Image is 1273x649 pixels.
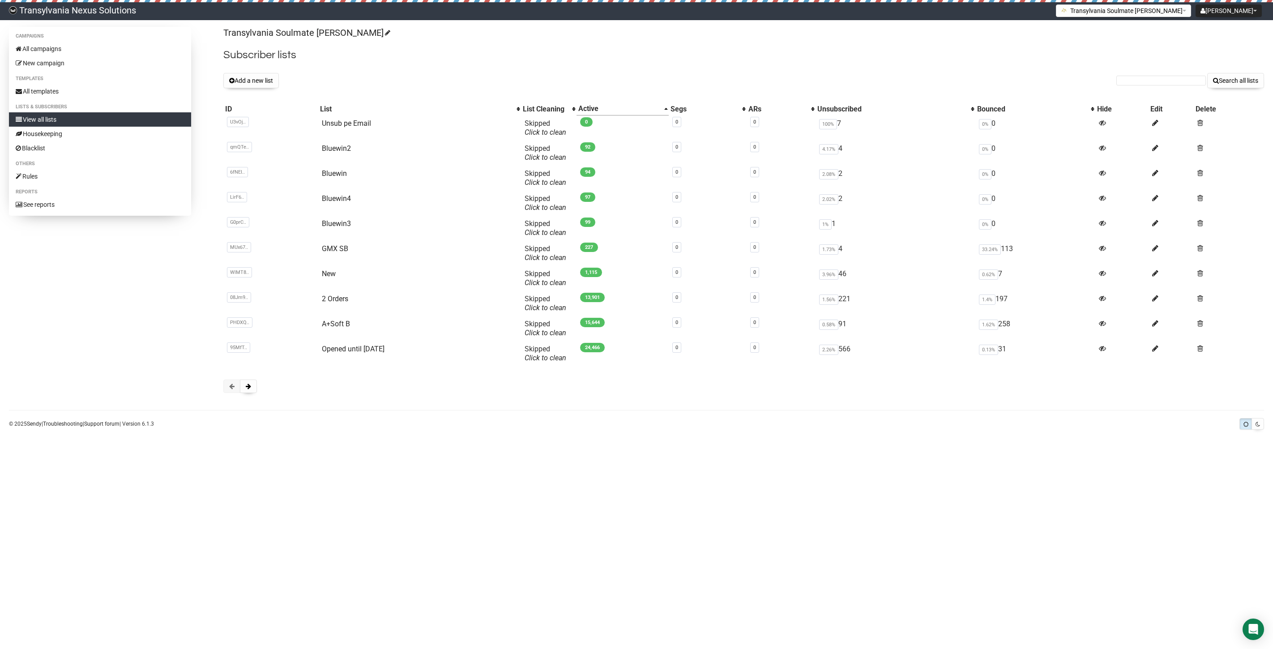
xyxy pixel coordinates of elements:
[819,295,838,305] span: 1.56%
[525,320,566,337] span: Skipped
[580,343,605,352] span: 24,466
[816,266,975,291] td: 46
[675,269,678,275] a: 0
[753,194,756,200] a: 0
[1097,105,1147,114] div: Hide
[9,419,154,429] p: © 2025 | | | Version 6.1.3
[223,102,318,115] th: ID: No sort applied, sorting is disabled
[9,187,191,197] li: Reports
[977,105,1086,114] div: Bounced
[975,191,1095,216] td: 0
[580,268,602,277] span: 1,115
[816,102,975,115] th: Unsubscribed: No sort applied, activate to apply an ascending sort
[227,267,252,278] span: WlMT8..
[1149,102,1194,115] th: Edit: No sort applied, sorting is disabled
[1196,105,1262,114] div: Delete
[227,117,249,127] span: U3vOj..
[975,102,1095,115] th: Bounced: No sort applied, activate to apply an ascending sort
[525,144,566,162] span: Skipped
[979,119,991,129] span: 0%
[525,203,566,212] a: Click to clean
[525,128,566,137] a: Click to clean
[979,169,991,179] span: 0%
[227,217,249,227] span: G0prC..
[525,269,566,287] span: Skipped
[580,167,595,177] span: 94
[9,73,191,84] li: Templates
[580,117,593,127] span: 0
[320,105,512,114] div: List
[9,42,191,56] a: All campaigns
[580,318,605,327] span: 15,644
[816,291,975,316] td: 221
[227,342,250,353] span: 95MfT..
[819,320,838,330] span: 0.58%
[819,144,838,154] span: 4.17%
[525,244,566,262] span: Skipped
[753,345,756,350] a: 0
[975,241,1095,266] td: 113
[816,241,975,266] td: 4
[227,167,248,177] span: 6fNEI..
[525,303,566,312] a: Click to clean
[43,421,83,427] a: Troubleshooting
[578,104,660,113] div: Active
[816,141,975,166] td: 4
[753,119,756,125] a: 0
[979,144,991,154] span: 0%
[9,197,191,212] a: See reports
[975,115,1095,141] td: 0
[1194,102,1264,115] th: Delete: No sort applied, sorting is disabled
[753,244,756,250] a: 0
[753,144,756,150] a: 0
[227,317,252,328] span: PHDXQ..
[675,244,678,250] a: 0
[223,47,1264,63] h2: Subscriber lists
[322,119,371,128] a: Unsub pe Email
[753,269,756,275] a: 0
[322,144,351,153] a: Bluewin2
[748,105,807,114] div: ARs
[9,31,191,42] li: Campaigns
[525,253,566,262] a: Click to clean
[225,105,316,114] div: ID
[819,194,838,205] span: 2.02%
[227,292,251,303] span: 08Jm9..
[322,269,336,278] a: New
[322,320,350,328] a: A+Soft B
[819,169,838,179] span: 2.08%
[819,119,837,129] span: 100%
[525,278,566,287] a: Click to clean
[979,194,991,205] span: 0%
[819,345,838,355] span: 2.26%
[816,341,975,366] td: 566
[675,169,678,175] a: 0
[1243,619,1264,640] div: Open Intercom Messenger
[9,127,191,141] a: Housekeeping
[979,345,998,355] span: 0.13%
[322,194,351,203] a: Bluewin4
[1095,102,1149,115] th: Hide: No sort applied, sorting is disabled
[525,295,566,312] span: Skipped
[675,194,678,200] a: 0
[525,354,566,362] a: Click to clean
[975,216,1095,241] td: 0
[1207,73,1264,88] button: Search all lists
[525,329,566,337] a: Click to clean
[318,102,521,115] th: List: No sort applied, activate to apply an ascending sort
[27,421,42,427] a: Sendy
[979,269,998,280] span: 0.62%
[525,219,566,237] span: Skipped
[753,320,756,325] a: 0
[223,73,279,88] button: Add a new list
[577,102,669,115] th: Active: Ascending sort applied, activate to apply a descending sort
[975,141,1095,166] td: 0
[9,84,191,98] a: All templates
[669,102,747,115] th: Segs: No sort applied, activate to apply an ascending sort
[816,166,975,191] td: 2
[979,320,998,330] span: 1.62%
[9,141,191,155] a: Blacklist
[979,219,991,230] span: 0%
[979,244,1001,255] span: 33.24%
[223,27,389,38] a: Transylvania Soulmate [PERSON_NAME]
